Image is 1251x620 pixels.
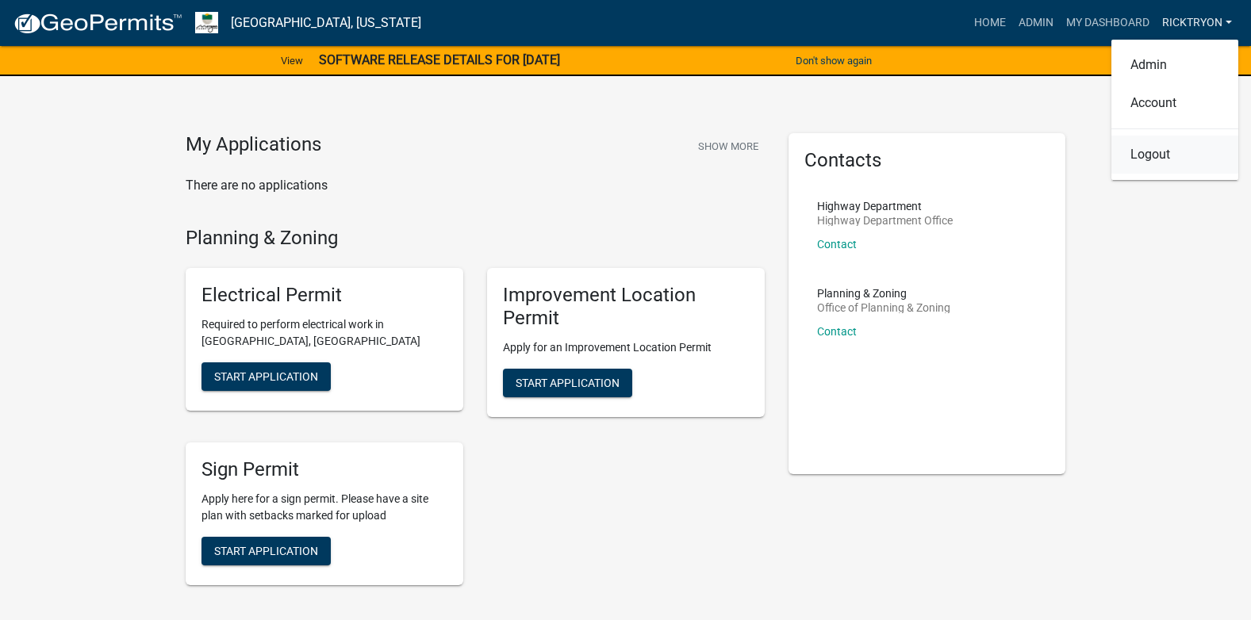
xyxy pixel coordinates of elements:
a: ricktryon [1156,8,1238,38]
p: Apply for an Improvement Location Permit [503,339,749,356]
span: Start Application [214,544,318,557]
button: Don't show again [789,48,878,74]
span: Start Application [214,370,318,383]
h5: Sign Permit [201,458,447,481]
p: Office of Planning & Zoning [817,302,950,313]
a: Contact [817,238,857,251]
h5: Contacts [804,149,1050,172]
h4: My Applications [186,133,321,157]
p: Apply here for a sign permit. Please have a site plan with setbacks marked for upload [201,491,447,524]
button: Start Application [201,362,331,391]
img: Morgan County, Indiana [195,12,218,33]
a: Home [968,8,1012,38]
h5: Improvement Location Permit [503,284,749,330]
p: Highway Department Office [817,215,953,226]
div: ricktryon [1111,40,1238,180]
p: Planning & Zoning [817,288,950,299]
button: Start Application [201,537,331,565]
a: View [274,48,309,74]
h4: Planning & Zoning [186,227,765,250]
a: Logout [1111,136,1238,174]
a: Admin [1111,46,1238,84]
a: Admin [1012,8,1060,38]
a: Contact [817,325,857,338]
strong: SOFTWARE RELEASE DETAILS FOR [DATE] [319,52,560,67]
a: Account [1111,84,1238,122]
p: Required to perform electrical work in [GEOGRAPHIC_DATA], [GEOGRAPHIC_DATA] [201,316,447,350]
a: My Dashboard [1060,8,1156,38]
p: There are no applications [186,176,765,195]
button: Start Application [503,369,632,397]
p: Highway Department [817,201,953,212]
span: Start Application [516,376,620,388]
a: [GEOGRAPHIC_DATA], [US_STATE] [231,10,421,36]
button: Show More [692,133,765,159]
h5: Electrical Permit [201,284,447,307]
